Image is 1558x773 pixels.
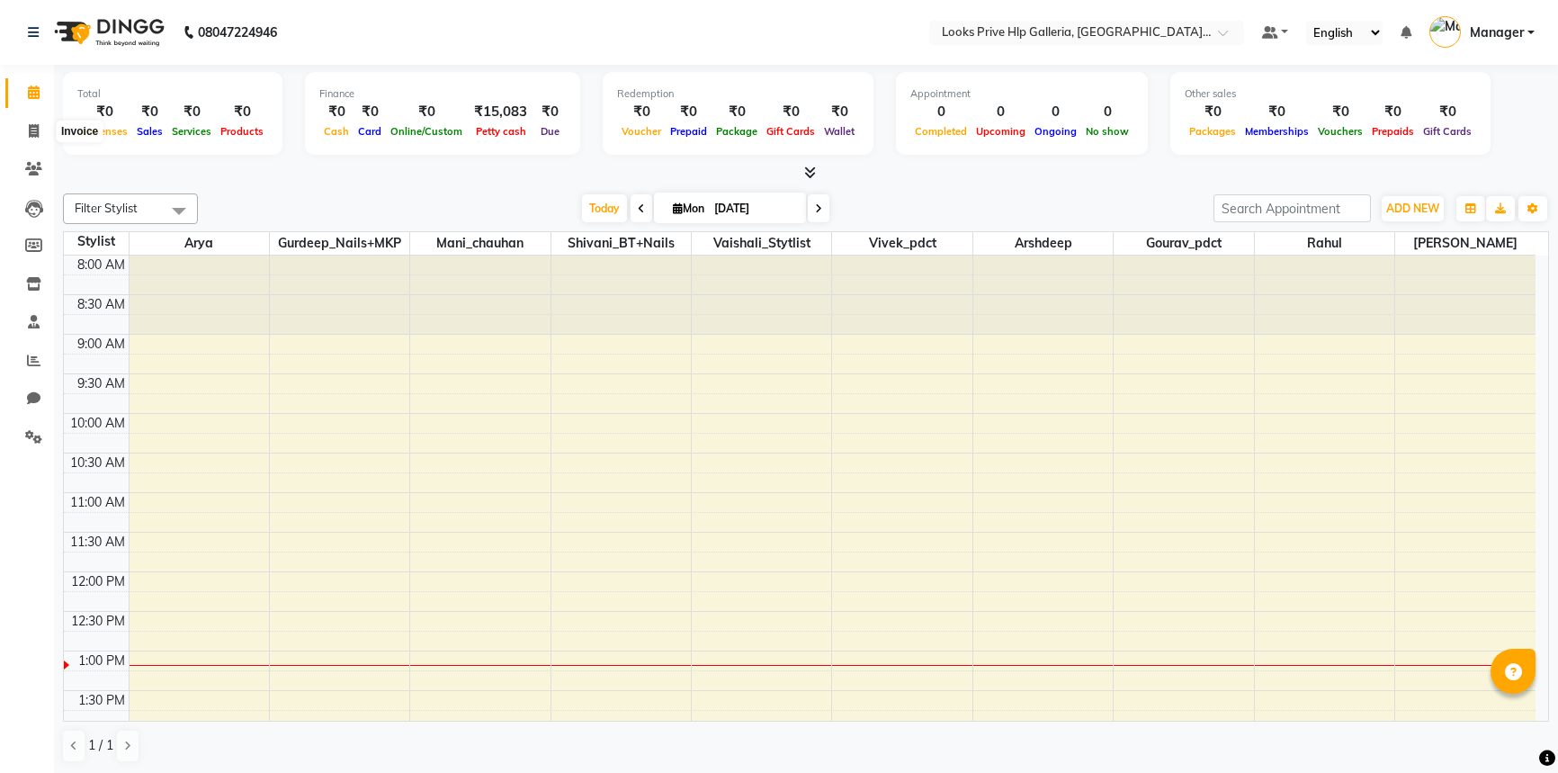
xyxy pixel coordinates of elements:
[1367,102,1419,122] div: ₹0
[1429,16,1461,48] img: Manager
[1030,102,1081,122] div: 0
[354,125,386,138] span: Card
[167,125,216,138] span: Services
[972,125,1030,138] span: Upcoming
[668,202,709,215] span: Mon
[910,102,972,122] div: 0
[536,125,564,138] span: Due
[534,102,566,122] div: ₹0
[1255,232,1394,255] span: Rahul
[1395,232,1536,255] span: [PERSON_NAME]
[130,232,269,255] span: Arya
[1367,125,1419,138] span: Prepaids
[67,533,129,552] div: 11:30 AM
[910,86,1133,102] div: Appointment
[354,102,386,122] div: ₹0
[74,374,129,393] div: 9:30 AM
[762,125,819,138] span: Gift Cards
[910,125,972,138] span: Completed
[46,7,169,58] img: logo
[692,232,831,255] span: Vaishali_Stytlist
[132,102,167,122] div: ₹0
[67,612,129,631] div: 12:30 PM
[1114,232,1253,255] span: Gourav_pdct
[88,736,113,755] span: 1 / 1
[467,102,534,122] div: ₹15,083
[819,102,859,122] div: ₹0
[57,121,103,142] div: Invoice
[1313,125,1367,138] span: Vouchers
[1386,202,1439,215] span: ADD NEW
[819,125,859,138] span: Wallet
[762,102,819,122] div: ₹0
[74,256,129,274] div: 8:00 AM
[386,102,467,122] div: ₹0
[167,102,216,122] div: ₹0
[666,102,712,122] div: ₹0
[471,125,531,138] span: Petty cash
[617,86,859,102] div: Redemption
[77,86,268,102] div: Total
[1213,194,1371,222] input: Search Appointment
[1081,125,1133,138] span: No show
[832,232,972,255] span: Vivek_pdct
[1419,102,1476,122] div: ₹0
[551,232,691,255] span: Shivani_BT+Nails
[712,125,762,138] span: Package
[1240,125,1313,138] span: Memberships
[74,295,129,314] div: 8:30 AM
[1470,23,1524,42] span: Manager
[1382,196,1444,221] button: ADD NEW
[67,493,129,512] div: 11:00 AM
[319,125,354,138] span: Cash
[216,102,268,122] div: ₹0
[75,201,138,215] span: Filter Stylist
[617,125,666,138] span: Voucher
[1030,125,1081,138] span: Ongoing
[74,335,129,354] div: 9:00 AM
[1185,86,1476,102] div: Other sales
[582,194,627,222] span: Today
[617,102,666,122] div: ₹0
[67,572,129,591] div: 12:00 PM
[386,125,467,138] span: Online/Custom
[67,414,129,433] div: 10:00 AM
[270,232,409,255] span: Gurdeep_Nails+MKP
[410,232,550,255] span: Mani_chauhan
[132,125,167,138] span: Sales
[75,691,129,710] div: 1:30 PM
[67,454,129,472] div: 10:30 AM
[709,195,799,222] input: 2025-09-01
[1313,102,1367,122] div: ₹0
[666,125,712,138] span: Prepaid
[1482,701,1540,755] iframe: chat widget
[77,102,132,122] div: ₹0
[1081,102,1133,122] div: 0
[216,125,268,138] span: Products
[712,102,762,122] div: ₹0
[75,652,129,670] div: 1:00 PM
[1419,125,1476,138] span: Gift Cards
[1185,102,1240,122] div: ₹0
[319,86,566,102] div: Finance
[319,102,354,122] div: ₹0
[972,102,1030,122] div: 0
[198,7,277,58] b: 08047224946
[64,232,129,251] div: Stylist
[973,232,1113,255] span: Arshdeep
[1185,125,1240,138] span: Packages
[1240,102,1313,122] div: ₹0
